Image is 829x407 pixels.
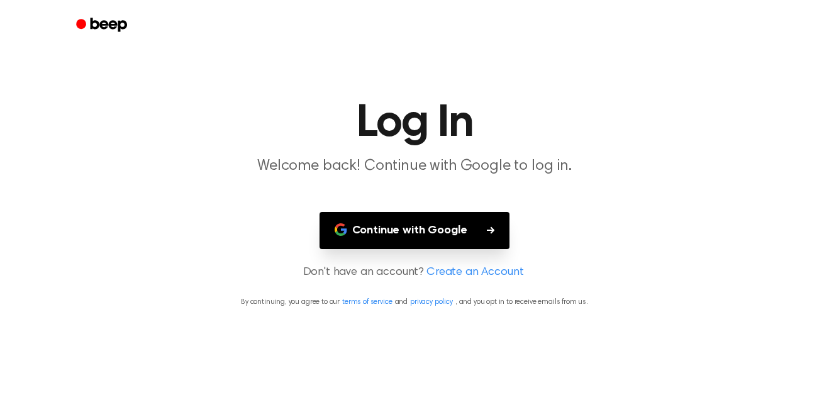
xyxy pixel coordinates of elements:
[67,13,138,38] a: Beep
[426,264,523,281] a: Create an Account
[410,298,453,306] a: privacy policy
[92,101,737,146] h1: Log In
[15,296,814,308] p: By continuing, you agree to our and , and you opt in to receive emails from us.
[342,298,392,306] a: terms of service
[173,156,656,177] p: Welcome back! Continue with Google to log in.
[320,212,510,249] button: Continue with Google
[15,264,814,281] p: Don't have an account?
